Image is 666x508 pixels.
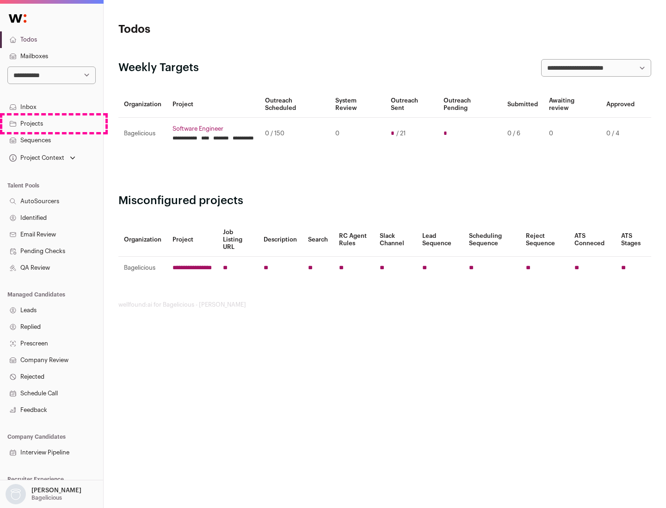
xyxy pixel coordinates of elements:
[118,194,651,208] h2: Misconfigured projects
[385,91,438,118] th: Outreach Sent
[217,223,258,257] th: Job Listing URL
[118,60,199,75] h2: Weekly Targets
[4,484,83,504] button: Open dropdown
[330,118,385,150] td: 0
[259,118,330,150] td: 0 / 150
[118,22,296,37] h1: Todos
[118,257,167,279] td: Bagelicious
[7,151,77,164] button: Open dropdown
[118,301,651,308] footer: wellfound:ai for Bagelicious - [PERSON_NAME]
[6,484,26,504] img: nopic.png
[333,223,374,257] th: RC Agent Rules
[7,154,64,162] div: Project Context
[396,130,406,137] span: / 21
[502,91,543,118] th: Submitted
[167,223,217,257] th: Project
[502,118,543,150] td: 0 / 6
[118,91,167,118] th: Organization
[374,223,417,257] th: Slack Channel
[601,118,640,150] td: 0 / 4
[438,91,501,118] th: Outreach Pending
[31,487,81,494] p: [PERSON_NAME]
[302,223,333,257] th: Search
[31,494,62,502] p: Bagelicious
[167,91,259,118] th: Project
[543,118,601,150] td: 0
[258,223,302,257] th: Description
[417,223,463,257] th: Lead Sequence
[118,223,167,257] th: Organization
[330,91,385,118] th: System Review
[4,9,31,28] img: Wellfound
[259,91,330,118] th: Outreach Scheduled
[118,118,167,150] td: Bagelicious
[520,223,569,257] th: Reject Sequence
[616,223,651,257] th: ATS Stages
[569,223,615,257] th: ATS Conneced
[601,91,640,118] th: Approved
[463,223,520,257] th: Scheduling Sequence
[543,91,601,118] th: Awaiting review
[173,125,254,133] a: Software Engineer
